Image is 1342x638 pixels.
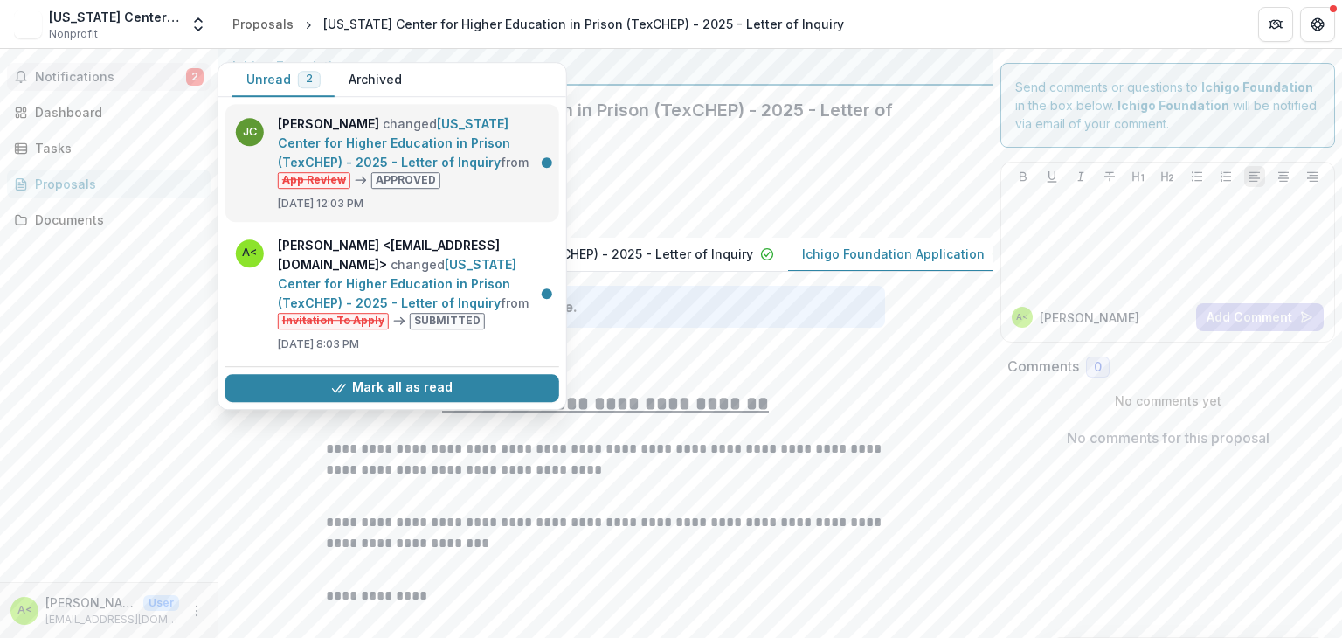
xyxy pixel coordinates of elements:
a: Proposals [7,170,211,198]
a: Proposals [225,11,301,37]
button: Open entity switcher [186,7,211,42]
div: Documents [35,211,197,229]
h2: [US_STATE] Center for Higher Education in Prison (TexCHEP) - 2025 - Letter of Inquiry [232,100,951,142]
div: Send comments or questions to in the box below. will be notified via email of your comment. [1000,63,1335,148]
button: Add Comment [1196,303,1324,331]
div: [US_STATE] Center for Higher Education in Prison (TexCHEP) - 2025 - Letter of Inquiry [323,15,844,33]
button: Align Left [1244,166,1265,187]
button: Bold [1013,166,1034,187]
button: Notifications2 [7,63,211,91]
a: [US_STATE] Center for Higher Education in Prison (TexCHEP) - 2025 - Letter of Inquiry [278,116,510,170]
p: changed from [278,236,549,329]
span: Notifications [35,70,186,85]
div: Tasks [35,139,197,157]
div: Dashboard [35,103,197,121]
button: Heading 1 [1128,166,1149,187]
button: Strike [1099,166,1120,187]
button: Unread [232,63,335,97]
button: Get Help [1300,7,1335,42]
div: Proposals [232,15,294,33]
a: Dashboard [7,98,211,127]
a: Documents [7,205,211,234]
p: [PERSON_NAME] <[EMAIL_ADDRESS][DOMAIN_NAME]> [45,593,136,612]
p: No comments for this proposal [1067,427,1269,448]
div: Alexa Garza <alexa@texchep.org> [17,605,32,616]
strong: Ichigo Foundation [1117,98,1229,113]
h2: Comments [1007,358,1079,375]
strong: Ichigo Foundation [1201,80,1313,94]
span: 0 [1094,360,1102,375]
p: No comments yet [1007,392,1328,410]
button: More [186,600,207,621]
p: changed from [278,114,549,189]
span: 2 [186,68,204,86]
div: Proposals [35,175,197,193]
img: Texas Center for Higher Education in Prison (TexCHEP) [14,10,42,38]
span: 2 [306,73,313,85]
nav: breadcrumb [225,11,851,37]
button: Align Right [1302,166,1323,187]
button: Underline [1041,166,1062,187]
p: User [143,595,179,611]
button: Ordered List [1215,166,1236,187]
a: [US_STATE] Center for Higher Education in Prison (TexCHEP) - 2025 - Letter of Inquiry [278,257,516,310]
div: [US_STATE] Center for Higher Education in Prison (TexCHEP) [49,8,179,26]
button: Heading 2 [1157,166,1178,187]
p: [EMAIL_ADDRESS][DOMAIN_NAME] [45,612,179,628]
button: Mark all as read [225,374,559,402]
a: Tasks [7,134,211,163]
button: Archived [335,63,416,97]
p: [PERSON_NAME] [1040,309,1139,327]
div: Alexa Garza <alexa@texchep.org> [1016,313,1028,322]
button: Italicize [1070,166,1091,187]
span: Nonprofit [49,26,98,42]
button: Partners [1258,7,1293,42]
div: Ichigo Foundation [232,56,979,77]
button: Align Center [1273,166,1294,187]
p: Ichigo Foundation Application [802,245,985,263]
button: Bullet List [1186,166,1207,187]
